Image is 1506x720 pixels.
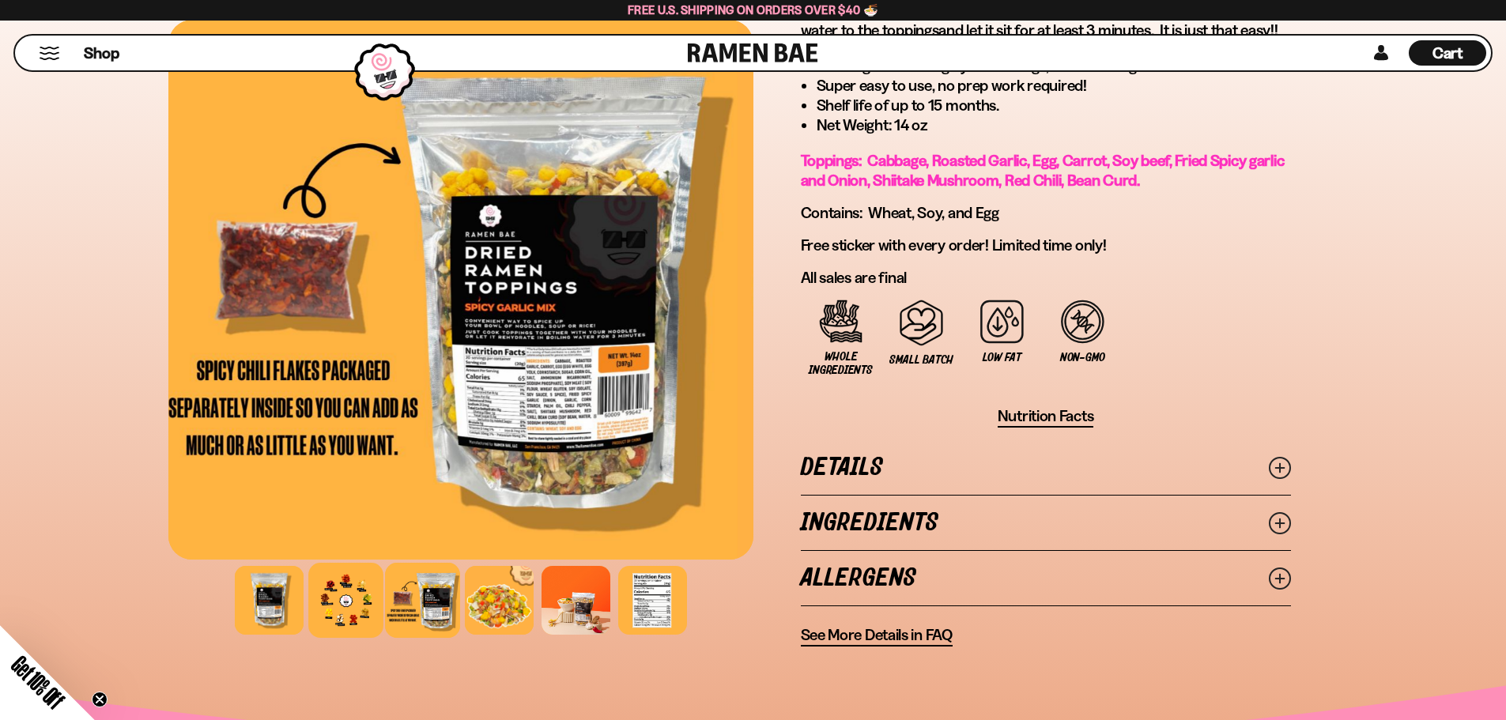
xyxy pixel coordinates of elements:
[983,351,1021,364] span: Low Fat
[801,551,1291,605] a: Allergens
[628,2,878,17] span: Free U.S. Shipping on Orders over $40 🍜
[817,96,1291,115] li: Shelf life of up to 15 months.
[998,406,1094,428] button: Nutrition Facts
[1432,43,1463,62] span: Cart
[801,268,1291,288] p: All sales are final
[39,47,60,60] button: Mobile Menu Trigger
[801,625,953,645] span: See More Details in FAQ
[801,625,953,646] a: See More Details in FAQ
[1060,351,1105,364] span: Non-GMO
[84,43,119,64] span: Shop
[817,115,1291,135] li: Net Weight: 14 oz
[84,40,119,66] a: Shop
[998,406,1094,426] span: Nutrition Facts
[1409,36,1486,70] a: Cart
[889,353,953,367] span: Small Batch
[801,203,999,222] span: Contains: Wheat, Soy, and Egg
[801,151,1285,190] span: Toppings: Cabbage, Roasted Garlic, Egg, Carrot, Soy beef, Fried Spicy garlic and Onion, Shiitake ...
[801,236,1107,254] span: Free sticker with every order! Limited time only!
[801,440,1291,495] a: Details
[7,651,69,713] span: Get 10% Off
[801,496,1291,550] a: Ingredients
[92,692,108,707] button: Close teaser
[809,350,874,377] span: Whole Ingredients
[817,76,1291,96] li: Super easy to use, no prep work required!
